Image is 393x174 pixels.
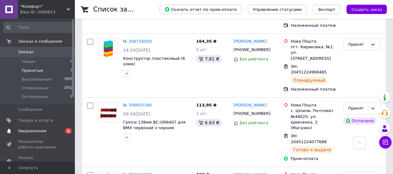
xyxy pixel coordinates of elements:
[18,39,62,44] span: Заказы и сообщения
[18,118,53,123] span: Товары и услуги
[233,111,270,116] span: [PHONE_NUMBER]
[93,6,147,13] h1: Список заказов
[18,107,42,112] span: Сообщения
[240,57,268,61] span: Без рейтинга
[123,48,150,53] span: 14:24[DATE]
[196,55,222,63] div: 7.81 ₴
[196,47,207,52] span: 5 шт.
[291,39,338,44] div: Нова Пошта
[22,94,48,100] span: Оплаченные
[348,41,368,48] div: Принят
[348,105,368,112] div: Принят
[123,39,152,44] a: № 356716050
[343,117,377,125] div: Оплачено
[379,136,391,148] button: Чат с покупателем
[18,49,33,55] span: Заказы
[313,5,340,14] button: Экспорт
[196,39,217,44] span: 164,35 ₴
[71,68,73,73] span: 5
[291,134,327,144] span: ЭН: 20451224077688
[22,77,52,82] span: Выполненные
[346,5,387,14] button: Создать заказ
[98,102,118,122] a: Фото товару
[291,77,328,84] div: Планируемый
[340,7,387,12] a: Создать заказ
[159,5,242,14] button: Скачать отчет по пром-оплате
[291,64,327,75] span: ЭН: 20451224968485
[291,44,338,61] div: пгт. Кириковка, №1: ул. [STREET_ADDRESS]
[291,23,338,28] div: Наложенный платеж
[123,56,185,67] a: Конструктор пластиковый (6 элем)
[233,47,270,52] span: [PHONE_NUMBER]
[196,119,222,126] div: 6.63 ₴
[71,94,73,100] span: 0
[98,106,118,119] img: Фото товару
[233,39,267,45] a: [PERSON_NAME]
[233,102,267,108] a: [PERSON_NAME]
[22,59,35,64] span: Новые
[20,4,67,9] span: "Комфорт"
[123,111,150,116] span: 09:54[DATE]
[65,128,71,134] span: 1
[64,85,73,91] span: 2652
[18,139,57,150] span: Показатели работы компании
[351,7,382,12] span: Создать заказ
[164,7,237,12] span: Скачать отчет по пром-оплате
[248,5,307,14] button: Управление статусами
[22,68,43,73] span: Принятые
[291,146,334,153] div: Готово к выдаче
[18,128,46,134] span: Уведомления
[98,39,118,58] img: Фото товару
[20,9,75,15] div: Ваш ID: 2089813
[253,7,302,12] span: Управление статусами
[71,59,73,64] span: 0
[22,85,49,91] span: Отмененные
[123,103,152,107] a: № 356655160
[291,102,338,108] div: Нова Пошта
[123,120,185,130] a: Гріпси 138мм BC-GR6407 для BMX червоний з чорним
[240,120,268,125] span: Без рейтинга
[318,7,335,12] span: Экспорт
[18,155,57,166] span: Панель управления
[291,108,338,131] div: с. Шпили, Почтомат №44025: ул. Шевченка, 3 (Магазин)
[291,87,338,92] div: Наложенный платеж
[64,77,73,82] span: 7655
[196,111,207,116] span: 1 шт.
[196,103,217,107] span: 113,95 ₴
[291,156,338,162] div: Пром-оплата
[3,22,73,33] input: Поиск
